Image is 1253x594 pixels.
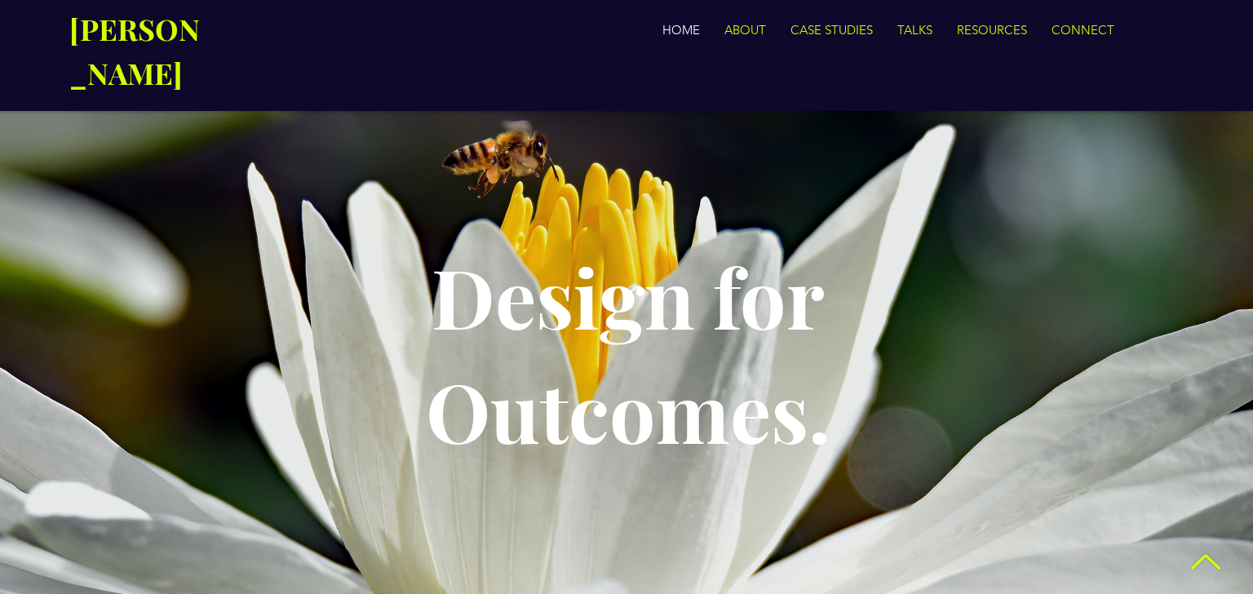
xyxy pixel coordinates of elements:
[650,14,712,47] a: HOME
[1043,14,1122,47] p: CONNECT
[885,14,945,47] a: TALKS
[945,14,1039,47] a: RESOURCES
[889,14,941,47] p: TALKS
[654,14,708,47] p: HOME
[469,14,1124,47] nav: Site
[716,14,774,47] p: ABOUT
[1039,14,1124,47] a: CONNECT
[782,14,881,47] p: CASE STUDIES
[712,14,778,47] a: ABOUT
[949,14,1035,47] p: RESOURCES
[69,14,200,93] a: [PERSON_NAME]
[426,242,830,464] span: Design for Outcomes.
[778,14,885,47] a: CASE STUDIES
